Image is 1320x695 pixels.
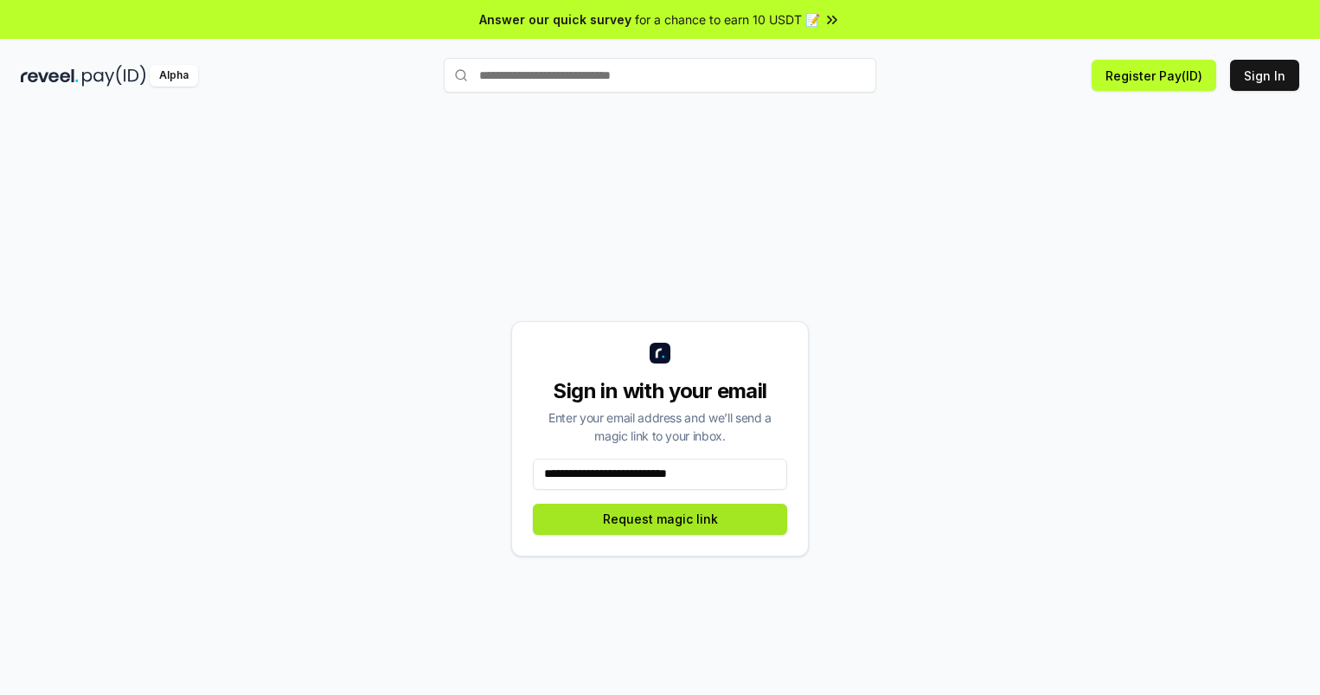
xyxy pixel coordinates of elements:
div: Sign in with your email [533,377,787,405]
div: Enter your email address and we’ll send a magic link to your inbox. [533,409,787,445]
button: Register Pay(ID) [1092,60,1216,91]
span: for a chance to earn 10 USDT 📝 [635,10,820,29]
img: reveel_dark [21,65,79,87]
div: Alpha [150,65,198,87]
button: Request magic link [533,504,787,535]
img: pay_id [82,65,146,87]
span: Answer our quick survey [479,10,631,29]
img: logo_small [650,343,670,364]
button: Sign In [1230,60,1299,91]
